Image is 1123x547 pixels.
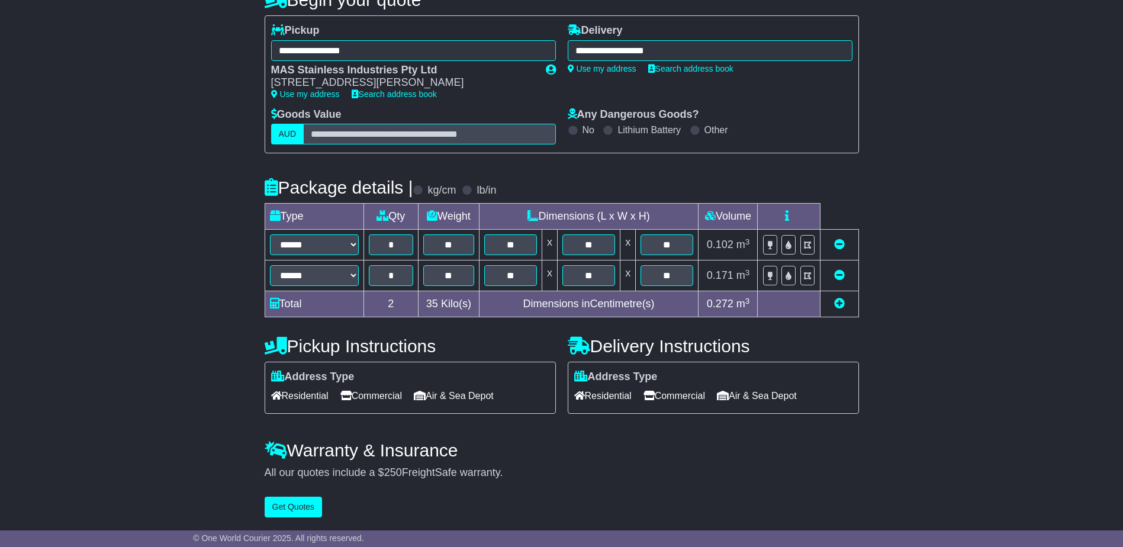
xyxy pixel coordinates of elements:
[707,298,733,310] span: 0.272
[265,440,859,460] h4: Warranty & Insurance
[271,124,304,144] label: AUD
[736,269,750,281] span: m
[745,268,750,277] sup: 3
[479,291,699,317] td: Dimensions in Centimetre(s)
[271,89,340,99] a: Use my address
[265,497,323,517] button: Get Quotes
[620,260,636,291] td: x
[736,239,750,250] span: m
[271,24,320,37] label: Pickup
[648,64,733,73] a: Search address book
[834,298,845,310] a: Add new item
[707,269,733,281] span: 0.171
[193,533,364,543] span: © One World Courier 2025. All rights reserved.
[834,239,845,250] a: Remove this item
[574,387,632,405] span: Residential
[271,387,329,405] span: Residential
[717,387,797,405] span: Air & Sea Depot
[363,291,419,317] td: 2
[643,387,705,405] span: Commercial
[704,124,728,136] label: Other
[477,184,496,197] label: lb/in
[363,204,419,230] td: Qty
[340,387,402,405] span: Commercial
[620,230,636,260] td: x
[574,371,658,384] label: Address Type
[568,336,859,356] h4: Delivery Instructions
[617,124,681,136] label: Lithium Battery
[265,466,859,480] div: All our quotes include a $ FreightSafe warranty.
[834,269,845,281] a: Remove this item
[384,466,402,478] span: 250
[745,237,750,246] sup: 3
[568,108,699,121] label: Any Dangerous Goods?
[745,297,750,305] sup: 3
[426,298,438,310] span: 35
[265,291,363,317] td: Total
[265,204,363,230] td: Type
[352,89,437,99] a: Search address book
[271,371,355,384] label: Address Type
[271,64,534,77] div: MAS Stainless Industries Pty Ltd
[265,336,556,356] h4: Pickup Instructions
[427,184,456,197] label: kg/cm
[271,76,534,89] div: [STREET_ADDRESS][PERSON_NAME]
[419,204,480,230] td: Weight
[542,230,557,260] td: x
[583,124,594,136] label: No
[265,178,413,197] h4: Package details |
[542,260,557,291] td: x
[479,204,699,230] td: Dimensions (L x W x H)
[707,239,733,250] span: 0.102
[419,291,480,317] td: Kilo(s)
[568,24,623,37] label: Delivery
[736,298,750,310] span: m
[568,64,636,73] a: Use my address
[271,108,342,121] label: Goods Value
[414,387,494,405] span: Air & Sea Depot
[699,204,758,230] td: Volume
